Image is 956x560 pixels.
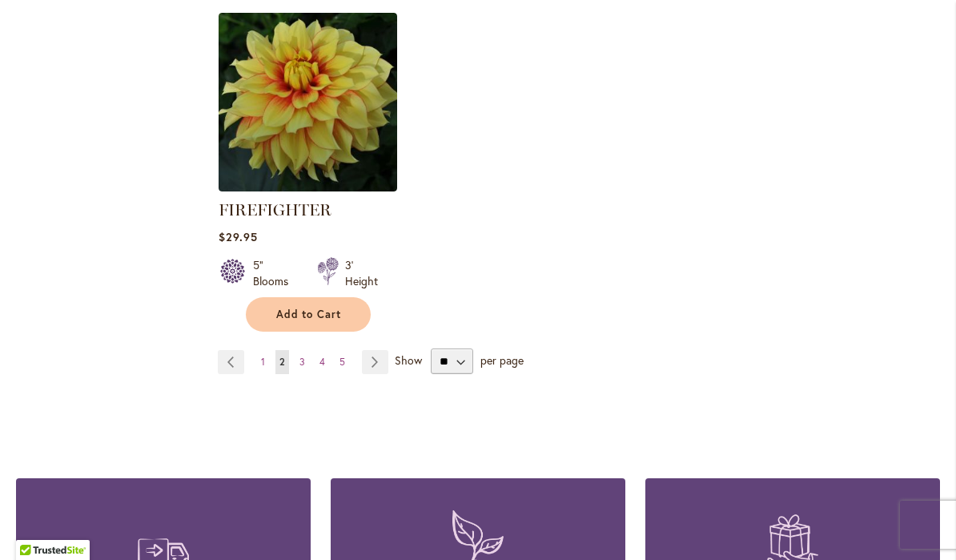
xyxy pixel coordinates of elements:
[299,356,305,368] span: 3
[295,350,309,374] a: 3
[480,353,524,368] span: per page
[219,13,397,191] img: FIREFIGHTER
[261,356,265,368] span: 1
[246,297,371,332] button: Add to Cart
[395,353,422,368] span: Show
[279,356,285,368] span: 2
[339,356,345,368] span: 5
[315,350,329,374] a: 4
[276,308,342,321] span: Add to Cart
[12,503,57,548] iframe: Launch Accessibility Center
[219,179,397,195] a: FIREFIGHTER
[219,229,258,244] span: $29.95
[253,257,298,289] div: 5" Blooms
[219,200,331,220] a: FIREFIGHTER
[319,356,325,368] span: 4
[335,350,349,374] a: 5
[345,257,378,289] div: 3' Height
[257,350,269,374] a: 1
